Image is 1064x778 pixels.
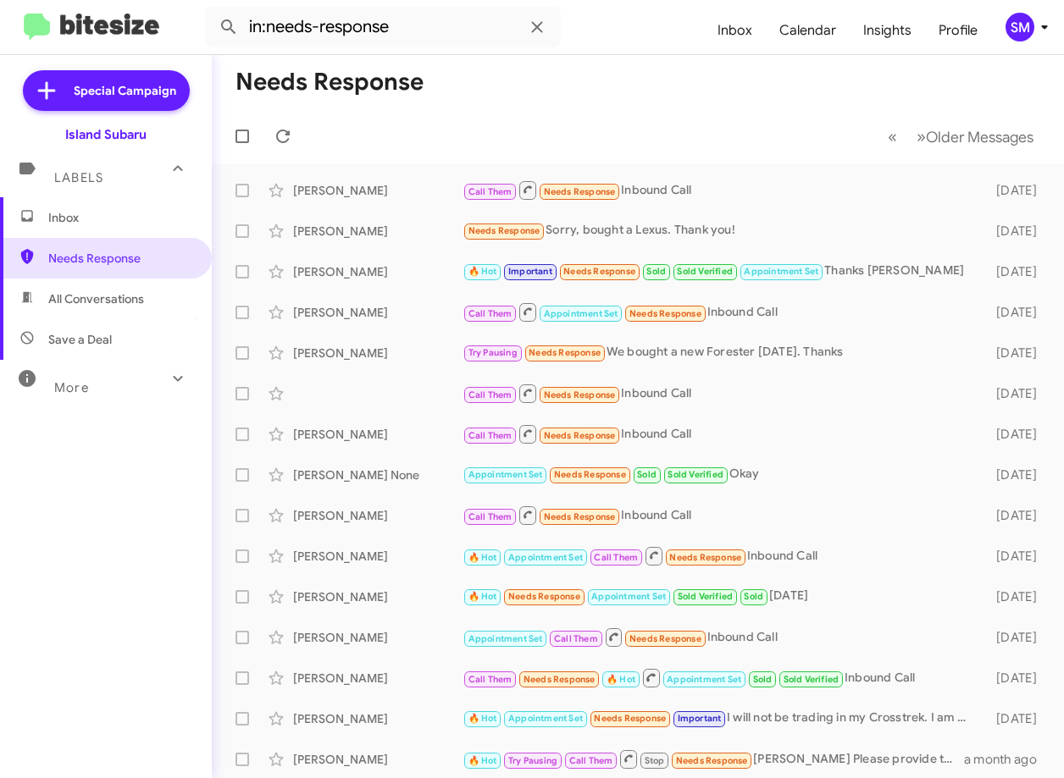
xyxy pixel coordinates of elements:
[926,128,1034,146] span: Older Messages
[293,263,463,280] div: [PERSON_NAME]
[704,6,766,55] span: Inbox
[468,755,497,766] span: 🔥 Hot
[463,626,982,648] div: Inbound Call
[508,266,552,277] span: Important
[850,6,925,55] span: Insights
[293,670,463,687] div: [PERSON_NAME]
[982,182,1050,199] div: [DATE]
[468,469,543,480] span: Appointment Set
[293,426,463,443] div: [PERSON_NAME]
[74,82,176,99] span: Special Campaign
[878,119,1044,154] nav: Page navigation example
[646,266,666,277] span: Sold
[508,713,583,724] span: Appointment Set
[463,343,982,362] div: We bought a new Forester [DATE]. Thanks
[744,266,818,277] span: Appointment Set
[982,507,1050,524] div: [DATE]
[991,13,1045,41] button: SM
[668,469,723,480] span: Sold Verified
[554,469,626,480] span: Needs Response
[629,308,701,319] span: Needs Response
[468,552,497,563] span: 🔥 Hot
[508,755,557,766] span: Try Pausing
[637,469,657,480] span: Sold
[676,755,748,766] span: Needs Response
[677,266,733,277] span: Sold Verified
[54,380,89,395] span: More
[65,126,147,143] div: Island Subaru
[982,710,1050,727] div: [DATE]
[982,304,1050,321] div: [DATE]
[468,633,543,644] span: Appointment Set
[293,710,463,727] div: [PERSON_NAME]
[982,263,1050,280] div: [DATE]
[468,308,513,319] span: Call Them
[468,511,513,522] span: Call Them
[293,629,463,646] div: [PERSON_NAME]
[48,209,192,226] span: Inbox
[544,389,616,400] span: Needs Response
[468,266,497,277] span: 🔥 Hot
[468,713,497,724] span: 🔥 Hot
[629,633,701,644] span: Needs Response
[982,629,1050,646] div: [DATE]
[753,674,773,685] span: Sold
[982,223,1050,240] div: [DATE]
[468,674,513,685] span: Call Them
[48,250,192,267] span: Needs Response
[293,751,463,768] div: [PERSON_NAME]
[524,674,596,685] span: Needs Response
[463,262,982,281] div: Thanks [PERSON_NAME]
[594,713,666,724] span: Needs Response
[468,389,513,400] span: Call Them
[54,170,103,185] span: Labels
[468,225,540,236] span: Needs Response
[544,430,616,441] span: Needs Response
[463,383,982,404] div: Inbound Call
[293,466,463,483] div: [PERSON_NAME] None
[23,70,190,111] a: Special Campaign
[607,674,635,685] span: 🔥 Hot
[293,304,463,321] div: [PERSON_NAME]
[1006,13,1034,41] div: SM
[982,426,1050,443] div: [DATE]
[463,465,982,484] div: Okay
[293,345,463,361] div: [PERSON_NAME]
[48,290,144,307] span: All Conversations
[766,6,850,55] span: Calendar
[468,430,513,441] span: Call Them
[468,186,513,197] span: Call Them
[667,674,741,685] span: Appointment Set
[508,591,580,602] span: Needs Response
[982,588,1050,605] div: [DATE]
[293,223,463,240] div: [PERSON_NAME]
[982,670,1050,687] div: [DATE]
[463,179,982,201] div: Inbound Call
[982,466,1050,483] div: [DATE]
[917,126,926,147] span: »
[463,748,964,770] div: [PERSON_NAME] Please provide the best counter offer for the cross track and forester. I would app...
[964,751,1050,768] div: a month ago
[678,591,734,602] span: Sold Verified
[744,591,763,602] span: Sold
[925,6,991,55] a: Profile
[645,755,665,766] span: Stop
[463,667,982,688] div: Inbound Call
[554,633,598,644] span: Call Them
[982,385,1050,402] div: [DATE]
[468,347,518,358] span: Try Pausing
[982,345,1050,361] div: [DATE]
[293,507,463,524] div: [PERSON_NAME]
[463,709,982,728] div: I will not be trading in my Crosstrek. I am going to buy out the lease. I only have 11,000 miles ...
[293,182,463,199] div: [PERSON_NAME]
[544,511,616,522] span: Needs Response
[48,331,112,348] span: Save a Deal
[544,186,616,197] span: Needs Response
[784,674,840,685] span: Sold Verified
[569,755,613,766] span: Call Them
[888,126,897,147] span: «
[982,548,1050,565] div: [DATE]
[236,69,424,96] h1: Needs Response
[906,119,1044,154] button: Next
